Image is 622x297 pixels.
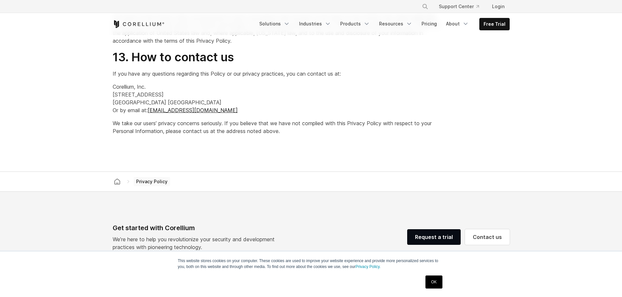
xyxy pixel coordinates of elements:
[356,264,381,269] a: Privacy Policy.
[113,20,165,28] a: Corellium Home
[487,1,510,12] a: Login
[113,83,441,114] p: Corellium, Inc. [STREET_ADDRESS] [GEOGRAPHIC_DATA] [GEOGRAPHIC_DATA] Or by email at:
[434,1,484,12] a: Support Center
[336,18,374,30] a: Products
[414,1,510,12] div: Navigation Menu
[425,275,442,289] a: OK
[255,18,294,30] a: Solutions
[148,107,238,113] a: [EMAIL_ADDRESS][DOMAIN_NAME]
[375,18,416,30] a: Resources
[418,18,441,30] a: Pricing
[419,1,431,12] button: Search
[295,18,335,30] a: Industries
[113,223,280,233] div: Get started with Corellium
[134,177,170,186] span: Privacy Policy
[255,18,510,30] div: Navigation Menu
[407,229,461,245] a: Request a trial
[442,18,473,30] a: About
[113,119,441,135] p: We take our users’ privacy concerns seriously. If you believe that we have not complied with this...
[113,50,441,65] h2: 13. How to contact us
[480,18,509,30] a: Free Trial
[178,258,444,270] p: This website stores cookies on your computer. These cookies are used to improve your website expe...
[113,235,280,251] p: We’re here to help you revolutionize your security and development practices with pioneering tech...
[465,229,510,245] a: Contact us
[113,70,441,78] p: If you have any questions regarding this Policy or our privacy practices, you can contact us at:
[111,177,123,186] a: Corellium home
